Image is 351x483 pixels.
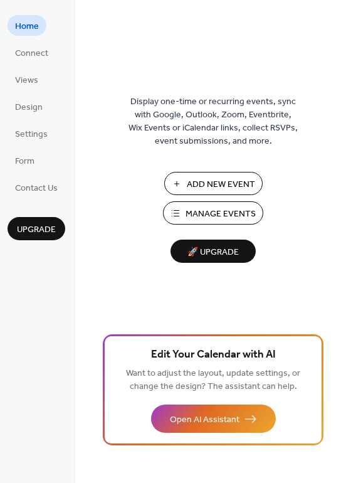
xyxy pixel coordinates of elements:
[17,223,56,236] span: Upgrade
[15,128,48,141] span: Settings
[163,201,263,225] button: Manage Events
[15,20,39,33] span: Home
[8,150,42,171] a: Form
[170,240,256,263] button: 🚀 Upgrade
[128,95,298,148] span: Display one-time or recurring events, sync with Google, Outlook, Zoom, Eventbrite, Wix Events or ...
[178,244,248,261] span: 🚀 Upgrade
[151,346,276,364] span: Edit Your Calendar with AI
[8,42,56,63] a: Connect
[8,177,65,198] a: Contact Us
[15,74,38,87] span: Views
[15,182,58,195] span: Contact Us
[15,47,48,60] span: Connect
[8,96,50,117] a: Design
[15,155,34,168] span: Form
[8,15,46,36] a: Home
[186,208,256,221] span: Manage Events
[126,365,300,395] span: Want to adjust the layout, update settings, or change the design? The assistant can help.
[15,101,43,114] span: Design
[170,413,239,427] span: Open AI Assistant
[8,217,65,240] button: Upgrade
[151,405,276,433] button: Open AI Assistant
[187,178,255,191] span: Add New Event
[8,123,55,144] a: Settings
[8,69,46,90] a: Views
[164,172,263,195] button: Add New Event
